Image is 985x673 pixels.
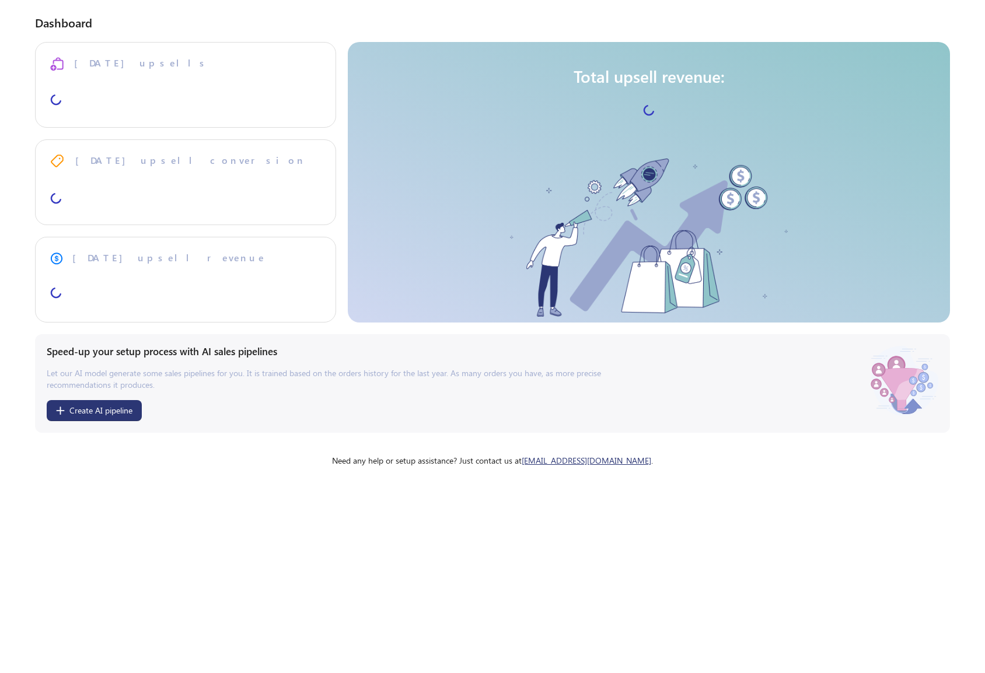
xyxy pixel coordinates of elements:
span: [DATE] upsell revenue [72,252,265,264]
div: Create AI pipeline [69,406,132,415]
span: Speed-up your setup process with AI sales pipelines [47,345,277,358]
span: [DATE] upsells [74,57,209,69]
div: Need any help or setup assistance? Just contact us at [332,454,653,468]
button: Create AI pipeline [47,400,142,421]
span: . [522,455,653,466]
span: [DATE] upsell conversion [75,155,306,166]
span: Let our AI model generate some sales pipelines for you. It is trained based on the orders history... [47,367,601,390]
a: [EMAIL_ADDRESS][DOMAIN_NAME] [522,455,651,466]
h2: Dashboard [35,15,92,29]
h2: Total upsell revenue: [574,65,725,86]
